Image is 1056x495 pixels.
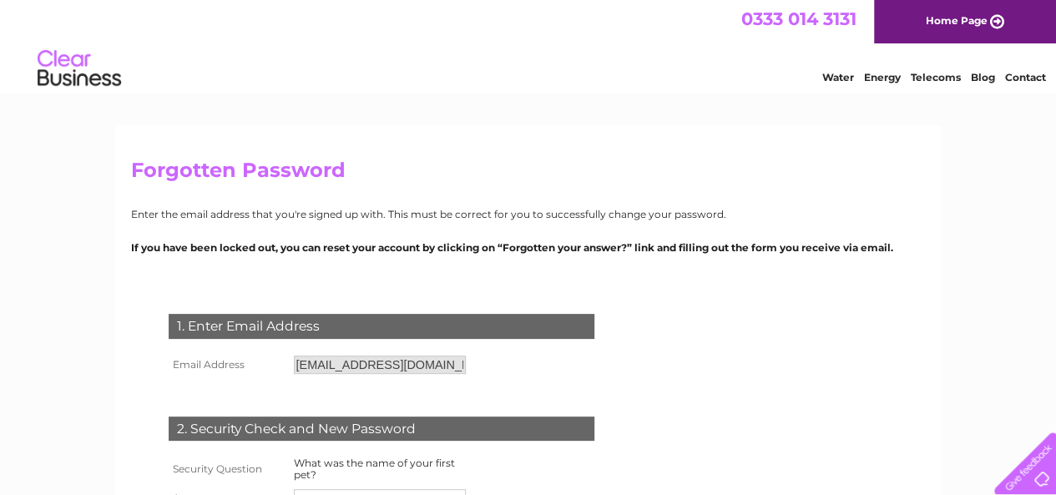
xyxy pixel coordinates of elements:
[164,453,290,485] th: Security Question
[134,9,923,81] div: Clear Business is a trading name of Verastar Limited (registered in [GEOGRAPHIC_DATA] No. 3667643...
[37,43,122,94] img: logo.png
[164,351,290,378] th: Email Address
[822,71,854,83] a: Water
[1005,71,1046,83] a: Contact
[911,71,961,83] a: Telecoms
[169,417,594,442] div: 2. Security Check and New Password
[131,159,926,190] h2: Forgotten Password
[864,71,901,83] a: Energy
[741,8,856,29] a: 0333 014 3131
[131,206,926,222] p: Enter the email address that you're signed up with. This must be correct for you to successfully ...
[294,457,455,481] label: What was the name of your first pet?
[169,314,594,339] div: 1. Enter Email Address
[971,71,995,83] a: Blog
[131,240,926,255] p: If you have been locked out, you can reset your account by clicking on “Forgotten your answer?” l...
